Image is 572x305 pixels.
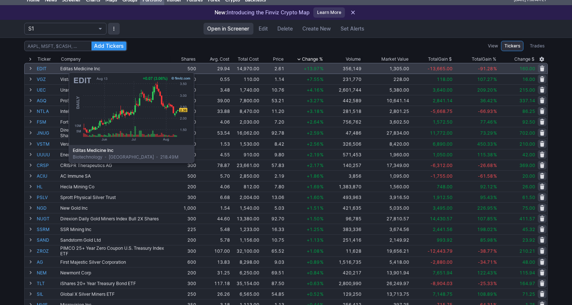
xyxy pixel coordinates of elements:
td: 1,960.00 [362,149,410,160]
div: Ticker [37,56,51,63]
b: Editas Medicine Inc [73,147,190,154]
span: % [320,237,324,243]
a: SAND [37,235,59,245]
span: % [320,87,324,93]
td: 10.76 [260,84,285,95]
div: First Majestic Silver Corporation [60,259,170,265]
span: 210.21 [519,248,535,254]
td: 5.70 [197,170,231,181]
td: 3,602.50 [362,116,410,127]
span: Edit [259,25,268,32]
span: Market Value [381,56,409,63]
a: JNUG [37,127,59,138]
span: +2.17 [307,163,320,168]
td: 251,416 [324,234,362,245]
td: 910.00 [231,149,260,160]
span: +1.25 [307,227,320,232]
span: 198.02 [477,227,493,232]
span: 1,572.50 [433,119,453,125]
td: 600 [170,256,197,267]
td: 228.00 [362,74,410,84]
span: Change $ [514,56,535,63]
span: % [320,152,324,157]
span: % [320,205,324,211]
td: 39.00 [197,95,231,106]
div: Price [273,56,284,63]
span: 337.14 [519,98,535,103]
span: +7.55 [307,77,320,82]
span: Create New [303,25,331,32]
span: % [320,173,324,179]
div: Fortuna Mining Corp [60,119,170,125]
div: Sprott Physical Silver Trust [60,195,170,200]
td: 10,641.14 [362,95,410,106]
td: 200 [170,234,197,245]
td: 3.48 [197,84,231,95]
span: 1,912.50 [433,195,453,200]
span: +2.59 [307,130,320,136]
span: • [155,154,159,160]
span: % [493,195,497,200]
span: 107.27 [477,77,493,82]
td: 2,149.92 [362,234,410,245]
td: 3,916.50 [362,192,410,202]
span: +1.51 [307,205,320,211]
div: Total Cost [238,56,259,63]
span: % [320,216,324,221]
span: 92.50 [522,119,535,125]
td: 1.53 [197,138,231,149]
span: +2.19 [307,152,320,157]
span: +2.64 [307,119,320,125]
span: -1,755.00 [431,173,453,179]
td: 19,656.21 [362,245,410,256]
div: Sandstorm Gold Ltd [60,237,170,243]
a: Learn More [313,7,345,18]
span: -61.58 [478,173,493,179]
span: 226.95 [477,205,493,211]
span: % [493,237,497,243]
div: SSR Mining Inc [60,227,170,232]
span: 92.12 [480,184,493,189]
span: 118.00 [437,77,453,82]
span: 702.00 [519,130,535,136]
span: +0.89 [307,259,320,265]
span: +3.18 [307,109,320,114]
a: PSLV [37,192,59,202]
span: % [320,248,324,254]
td: 8,420.00 [362,138,410,149]
a: NUGT [37,213,59,224]
a: NEM [37,267,59,278]
a: Create New [299,23,335,35]
td: 326,506 [324,138,362,149]
span: +1.13 [307,237,320,243]
span: S1 [28,25,95,32]
td: 1,305.00 [362,63,410,74]
span: % [493,98,497,103]
div: Intellia Therapeutics Inc [60,109,170,114]
span: % [493,205,497,211]
span: +1.08 [307,248,320,254]
span: Tickers [504,42,520,50]
td: 421,635 [324,202,362,213]
td: 14,970.00 [231,63,260,74]
span: 45.32 [522,227,535,232]
span: 210.00 [519,141,535,147]
td: 107.00 [197,245,231,256]
td: 200 [170,181,197,192]
span: Delete [278,25,293,32]
a: SIL [37,289,59,299]
span: % [320,66,324,71]
div: Verastem Inc [60,141,170,147]
span: 450.33 [477,141,493,147]
td: 44.60 [197,213,231,224]
div: Editas Medicine Inc [60,66,170,71]
td: 812.00 [231,181,260,192]
td: 33.88 [197,106,231,116]
span: 411.57 [519,216,535,221]
span: % [493,152,497,157]
span: 209.20 [477,87,493,93]
td: 500 [170,63,197,74]
td: 4.55 [197,149,231,160]
a: HL [37,181,59,192]
span: % [493,119,497,125]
